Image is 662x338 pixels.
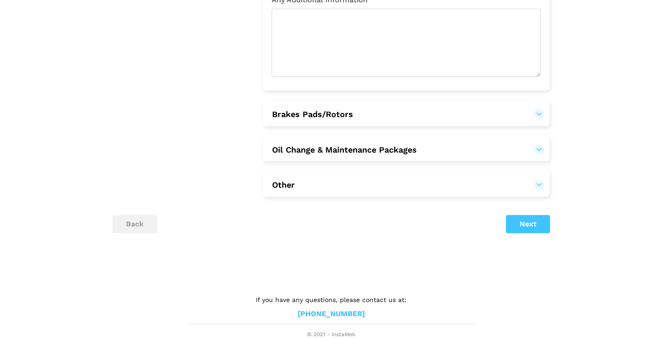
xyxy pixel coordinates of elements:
[272,109,541,120] button: Brakes Pads/Rotors
[298,309,365,319] a: [PHONE_NUMBER]
[188,295,475,305] p: If you have any questions, please contact us at:
[506,215,550,233] button: Next
[272,179,541,190] button: Other
[272,144,417,155] button: Oil Change & Maintenance Packages
[112,215,157,233] button: back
